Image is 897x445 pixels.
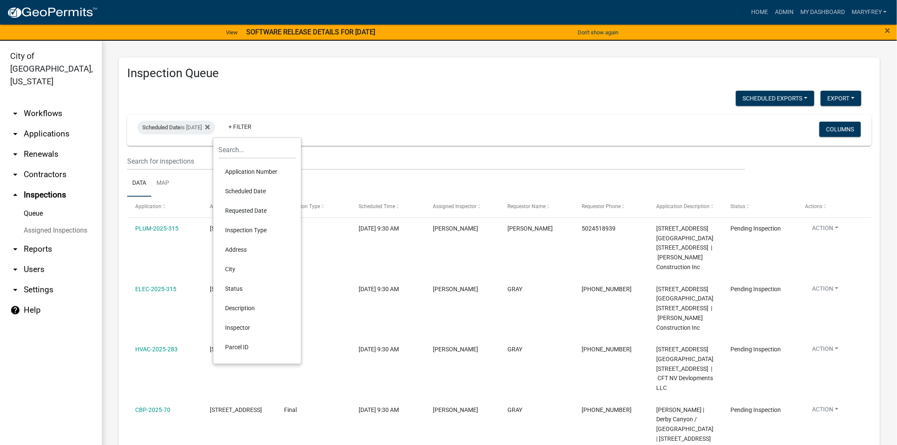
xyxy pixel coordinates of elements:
[10,170,20,180] i: arrow_drop_down
[135,203,162,209] span: Application
[218,259,296,279] li: City
[202,197,276,217] datatable-header-cell: Address
[210,406,262,413] span: 4014 E. 10TH STREET
[10,129,20,139] i: arrow_drop_down
[507,346,522,353] span: GRAY
[731,406,781,413] span: Pending Inspection
[723,197,797,217] datatable-header-cell: Status
[433,346,479,353] span: Jeremy Ramsey
[731,203,746,209] span: Status
[507,225,553,232] span: JARED
[218,181,296,201] li: Scheduled Date
[656,203,710,209] span: Application Description
[218,220,296,240] li: Inspection Type
[218,337,296,357] li: Parcel ID
[359,203,395,209] span: Scheduled Time
[10,244,20,254] i: arrow_drop_down
[222,119,258,134] a: + Filter
[10,108,20,119] i: arrow_drop_down
[731,286,781,292] span: Pending Inspection
[351,197,425,217] datatable-header-cell: Scheduled Time
[210,346,262,353] span: 4014 E. 10TH STREET
[151,170,174,197] a: Map
[736,91,814,106] button: Scheduled Exports
[648,197,723,217] datatable-header-cell: Application Description
[218,298,296,318] li: Description
[805,405,845,417] button: Action
[359,284,417,294] div: [DATE] 9:30 AM
[656,225,713,270] span: 4014 E. 10TH STREET 4014 E 10th Street | Gilmore Construction Inc
[210,286,262,292] span: 4014 E. 10TH STREET
[582,346,632,353] span: 502-295-5610
[582,225,616,232] span: 5024518939
[127,170,151,197] a: Data
[805,284,845,297] button: Action
[731,346,781,353] span: Pending Inspection
[425,197,499,217] datatable-header-cell: Assigned Inspector
[499,197,574,217] datatable-header-cell: Requestor Name
[210,225,262,232] span: 4014 E. 10TH STREET
[731,225,781,232] span: Pending Inspection
[359,345,417,354] div: [DATE] 9:30 AM
[885,25,891,36] span: ×
[507,406,522,413] span: GRAY
[582,406,632,413] span: 502-295-5610
[582,203,621,209] span: Requestor Phone
[574,197,649,217] datatable-header-cell: Requestor Phone
[127,66,872,81] h3: Inspection Queue
[805,224,845,236] button: Action
[284,406,297,413] span: Final
[748,4,772,20] a: Home
[210,203,228,209] span: Address
[223,25,241,39] a: View
[246,28,375,36] strong: SOFTWARE RELEASE DETAILS FOR [DATE]
[507,286,522,292] span: GRAY
[276,197,351,217] datatable-header-cell: Inspection Type
[656,346,713,391] span: 4014 E. 10TH STREET 4010 E 10th Street | CFT NV Devlopments LLC
[135,286,176,292] a: ELEC-2025-315
[848,4,890,20] a: MaryFrey
[772,4,797,20] a: Admin
[433,203,477,209] span: Assigned Inspector
[359,405,417,415] div: [DATE] 9:30 AM
[656,286,713,331] span: 4014 E. 10TH STREET 4014 E 10th Street | Gilmore Construction Inc
[218,318,296,337] li: Inspector
[218,201,296,220] li: Requested Date
[218,141,296,159] input: Search...
[218,240,296,259] li: Address
[433,225,479,232] span: Jeremy Ramsey
[805,345,845,357] button: Action
[574,25,622,39] button: Don't show again
[433,406,479,413] span: larry wallace
[10,190,20,200] i: arrow_drop_up
[582,286,632,292] span: 502-295-5610
[127,197,202,217] datatable-header-cell: Application
[797,197,872,217] datatable-header-cell: Actions
[507,203,546,209] span: Requestor Name
[284,203,320,209] span: Inspection Type
[797,4,848,20] a: My Dashboard
[218,279,296,298] li: Status
[135,225,178,232] a: PLUM-2025-315
[10,305,20,315] i: help
[805,203,823,209] span: Actions
[10,149,20,159] i: arrow_drop_down
[127,153,745,170] input: Search for inspections
[656,406,713,442] span: Rachel Worley | Derby Canyon / Swig | 4014 E. 10TH STREET
[359,224,417,234] div: [DATE] 9:30 AM
[885,25,891,36] button: Close
[137,121,215,134] div: is [DATE]
[821,91,861,106] button: Export
[135,346,178,353] a: HVAC-2025-283
[433,286,479,292] span: Harold Satterly
[819,122,861,137] button: Columns
[218,162,296,181] li: Application Number
[142,124,181,131] span: Scheduled Date
[135,406,170,413] a: CBP-2025-70
[10,285,20,295] i: arrow_drop_down
[10,264,20,275] i: arrow_drop_down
